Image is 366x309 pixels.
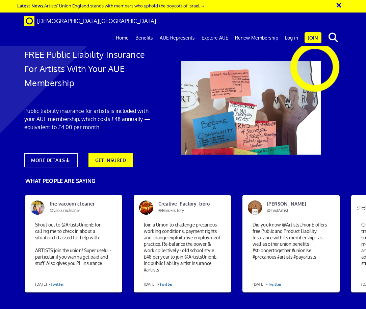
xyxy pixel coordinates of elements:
span: [DATE] • [35,279,64,289]
a: AUE Represents [156,29,198,46]
span: [DATE] • [144,279,173,289]
strong: Latest News: [17,3,44,8]
a: Renew Membership [232,29,282,46]
p: Join a Union to challenge precarious working conditions, payment rights and change exploitative e... [138,219,226,292]
a: Latest News:Artists’ Union England stands with members who uphold the boycott of Israel → [17,3,205,8]
a: Explore AUE [198,29,232,46]
span: Creative_Factory_boro [153,200,218,214]
a: Twitter [268,282,282,287]
span: @TextArtist [267,208,288,213]
h1: FREE Public Liability Insurance For Artists With Your AUE Membership [24,47,151,90]
p: Shout out to @ArtistsUnionE for calling me to check in about a situation I’d asked for help with.... [30,219,117,292]
span: [PERSON_NAME] [262,200,327,214]
a: Log in [282,29,302,46]
p: Did you know @ArtistsUnionE offers free Public and Product Liability Insurance with its membershi... [247,219,335,292]
a: MORE DETAILS [24,153,78,167]
span: [DEMOGRAPHIC_DATA][GEOGRAPHIC_DATA] [37,17,156,24]
a: Home [112,29,132,46]
p: Public liability insurance for artists is included with your AUE membership, which costs £48 annu... [24,107,151,131]
a: GET INSURED [88,153,133,167]
span: @BoroFactory [158,208,184,213]
span: the vacuum cleaner [45,200,109,214]
a: Twitter [51,282,64,287]
a: Benefits [132,29,156,46]
span: [DATE] • [253,279,281,289]
a: Brand [DEMOGRAPHIC_DATA][GEOGRAPHIC_DATA] [19,13,161,29]
button: search [323,30,343,45]
a: Join [305,32,321,43]
span: @vacuumcleaner [50,208,80,213]
a: Twitter [159,282,173,287]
